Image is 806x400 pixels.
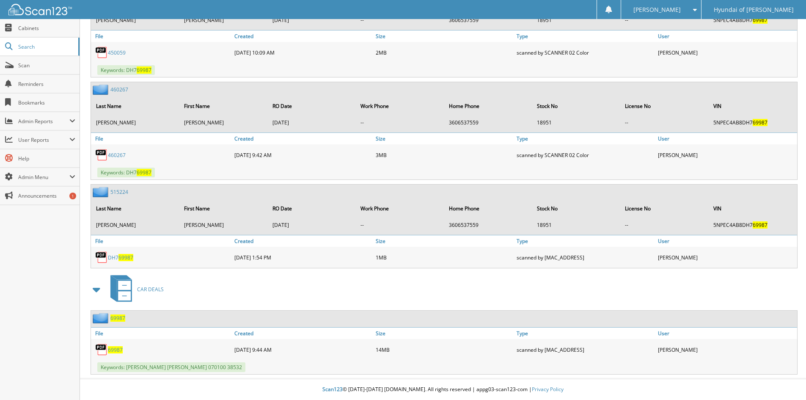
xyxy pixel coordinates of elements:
[374,235,515,247] a: Size
[533,218,620,232] td: 18951
[356,200,443,217] th: Work Phone
[180,13,267,27] td: [PERSON_NAME]
[97,65,155,75] span: Keywords: DH7
[656,44,797,61] div: [PERSON_NAME]
[93,313,110,323] img: folder2.png
[95,149,108,161] img: PDF.png
[69,193,76,199] div: 1
[97,168,155,177] span: Keywords: DH7
[108,152,126,159] a: 460267
[91,133,232,144] a: File
[533,13,620,27] td: 18951
[709,13,796,27] td: 5NPEC4AB8DH7
[445,116,532,130] td: 3606537559
[91,328,232,339] a: File
[533,200,620,217] th: Stock No
[105,273,164,306] a: CAR DEALS
[268,218,355,232] td: [DATE]
[110,188,128,196] a: 515224
[656,249,797,266] div: [PERSON_NAME]
[110,314,125,322] a: 69987
[374,328,515,339] a: Size
[268,200,355,217] th: RO Date
[268,116,355,130] td: [DATE]
[753,221,767,229] span: 69987
[445,200,532,217] th: Home Phone
[18,62,75,69] span: Scan
[18,192,75,199] span: Announcements
[709,116,796,130] td: 5NPEC4AB8DH7
[621,13,708,27] td: --
[268,97,355,115] th: RO Date
[97,362,245,372] span: Keywords: [PERSON_NAME] [PERSON_NAME] 070100 38532
[180,200,267,217] th: First Name
[108,49,126,56] a: 450059
[374,249,515,266] div: 1MB
[95,251,108,264] img: PDF.png
[356,116,443,130] td: --
[92,218,179,232] td: [PERSON_NAME]
[533,116,620,130] td: 18951
[514,249,656,266] div: scanned by [MAC_ADDRESS]
[621,116,708,130] td: --
[514,133,656,144] a: Type
[18,80,75,88] span: Reminders
[656,328,797,339] a: User
[356,97,443,115] th: Work Phone
[18,25,75,32] span: Cabinets
[91,235,232,247] a: File
[514,328,656,339] a: Type
[514,44,656,61] div: scanned by SCANNER 02 Color
[356,218,443,232] td: --
[232,30,374,42] a: Created
[232,328,374,339] a: Created
[621,218,708,232] td: --
[656,133,797,144] a: User
[91,30,232,42] a: File
[514,341,656,358] div: scanned by [MAC_ADDRESS]
[374,146,515,163] div: 3MB
[709,97,796,115] th: VIN
[80,379,806,400] div: © [DATE]-[DATE] [DOMAIN_NAME]. All rights reserved | appg03-scan123-com |
[656,235,797,247] a: User
[95,46,108,59] img: PDF.png
[445,218,532,232] td: 3606537559
[656,146,797,163] div: [PERSON_NAME]
[374,133,515,144] a: Size
[445,13,532,27] td: 3606537559
[8,4,72,15] img: scan123-logo-white.svg
[18,43,74,50] span: Search
[18,118,69,125] span: Admin Reports
[232,249,374,266] div: [DATE] 1:54 PM
[533,97,620,115] th: Stock No
[709,218,796,232] td: 5NPEC4AB8DH7
[92,97,179,115] th: Last Name
[322,386,343,393] span: Scan123
[95,343,108,356] img: PDF.png
[93,187,110,197] img: folder2.png
[232,341,374,358] div: [DATE] 9:44 AM
[18,155,75,162] span: Help
[92,116,179,130] td: [PERSON_NAME]
[137,286,164,293] span: CAR DEALS
[753,119,767,126] span: 69987
[108,346,123,353] a: 69987
[356,13,443,27] td: --
[137,66,151,74] span: 69987
[514,30,656,42] a: Type
[118,254,133,261] span: 69987
[18,136,69,143] span: User Reports
[514,235,656,247] a: Type
[232,146,374,163] div: [DATE] 9:42 AM
[137,169,151,176] span: 69987
[232,133,374,144] a: Created
[268,13,355,27] td: [DATE]
[445,97,532,115] th: Home Phone
[180,97,267,115] th: First Name
[714,7,794,12] span: Hyundai of [PERSON_NAME]
[18,99,75,106] span: Bookmarks
[374,30,515,42] a: Size
[709,200,796,217] th: VIN
[532,386,564,393] a: Privacy Policy
[514,146,656,163] div: scanned by SCANNER 02 Color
